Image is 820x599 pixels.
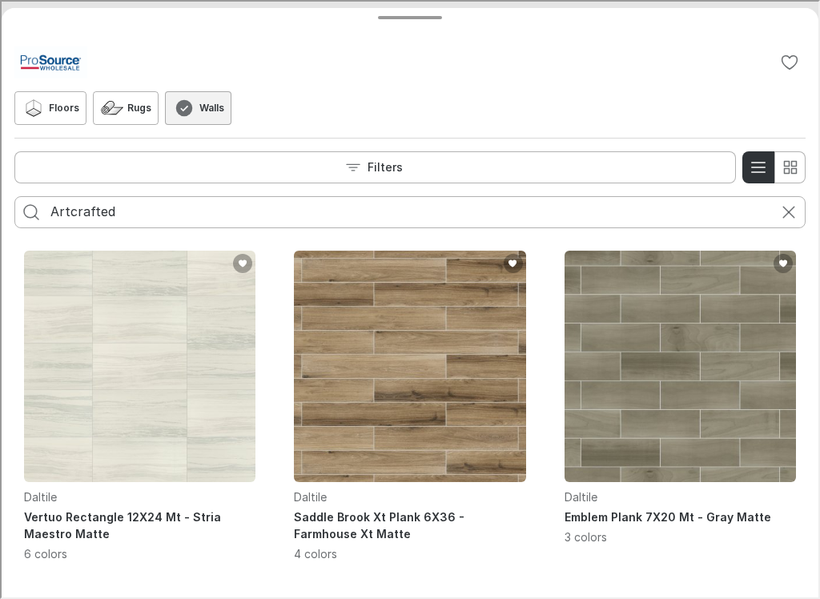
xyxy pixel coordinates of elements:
img: Emblem Plank 7X20 Mt. Link opens in a new window. [563,249,794,480]
p: Daltile [22,487,254,504]
p: Filters [366,158,401,174]
div: Product List Mode Selector [741,150,804,182]
h6: Floors [47,99,78,114]
p: Daltile [563,487,794,504]
p: Daltile [292,487,524,504]
div: See Vertuo Rectangle 12X24 Mt in the room [13,239,263,570]
button: Search for products [14,195,46,227]
button: Floors [13,90,85,123]
img: Saddle Brook Xt Plank 6X36. Link opens in a new window. [292,249,524,480]
button: Rugs [91,90,157,123]
button: Add Saddle Brook Xt Plank 6X36 to favorites [502,252,521,271]
button: Switch to detail view [741,150,773,182]
p: 3 colors [563,527,794,544]
button: Cancel search [771,195,803,227]
h6: Walls [198,99,223,114]
p: 6 colors [22,544,254,561]
div: See Emblem Plank 7X20 Mt in the room [553,239,804,570]
button: Walls [163,90,230,123]
h4: Vertuo Rectangle 12X24 Mt - Stria Maestro Matte [22,507,254,541]
h6: Rugs [126,99,150,114]
p: 4 colors [292,544,524,561]
div: See Saddle Brook Xt Plank 6X36 in the room [283,239,533,570]
h4: Emblem Plank 7X20 Mt - Gray Matte [563,507,794,524]
h4: Saddle Brook Xt Plank 6X36 - Farmhouse Xt Matte [292,507,524,541]
button: Add Vertuo Rectangle 12X24 Mt to favorites [231,252,251,271]
input: Enter products to search for [49,198,768,223]
img: Vertuo Rectangle 12X24 Mt. Link opens in a new window. [22,249,254,480]
button: No favorites [772,45,804,77]
button: Switch to simple view [772,150,804,182]
img: Logo representing ProSource of Roanoke. [13,45,86,77]
button: Open the filters menu [13,150,734,182]
button: Add Emblem Plank 7X20 Mt to favorites [772,252,791,271]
